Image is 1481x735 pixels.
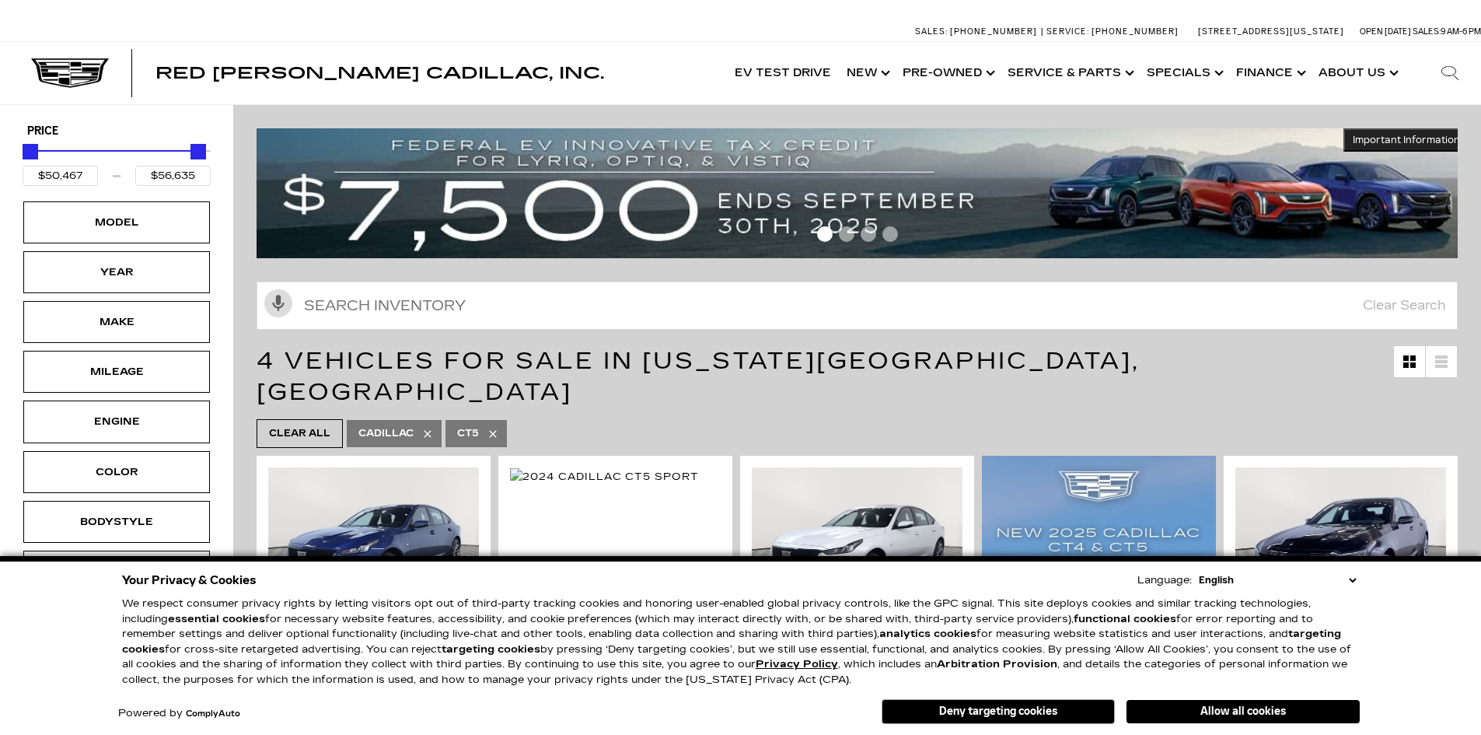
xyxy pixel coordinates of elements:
[186,709,240,719] a: ComplyAuto
[1343,128,1469,152] button: Important Information
[752,467,962,625] img: 2024 Cadillac CT5 Sport
[1360,26,1411,37] span: Open [DATE]
[23,144,38,159] div: Minimum Price
[23,401,210,443] div: EngineEngine
[78,264,155,281] div: Year
[268,467,479,625] img: 2024 Cadillac CT5 Sport
[269,424,330,443] span: Clear All
[1311,42,1403,104] a: About Us
[1046,26,1089,37] span: Service:
[23,551,210,593] div: TrimTrim
[1441,26,1481,37] span: 9 AM-6 PM
[358,424,414,443] span: Cadillac
[457,424,479,443] span: CT5
[257,347,1140,406] span: 4 Vehicles for Sale in [US_STATE][GEOGRAPHIC_DATA], [GEOGRAPHIC_DATA]
[78,214,155,231] div: Model
[264,289,292,317] svg: Click to toggle on voice search
[78,363,155,380] div: Mileage
[895,42,1000,104] a: Pre-Owned
[882,226,898,242] span: Go to slide 4
[23,138,211,186] div: Price
[1228,42,1311,104] a: Finance
[135,166,211,186] input: Maximum
[1198,26,1344,37] a: [STREET_ADDRESS][US_STATE]
[915,26,948,37] span: Sales:
[510,468,699,485] img: 2024 Cadillac CT5 Sport
[257,282,1458,330] input: Search Inventory
[879,628,976,640] strong: analytics cookies
[257,128,1469,258] img: vrp-tax-ending-august-version
[756,658,838,670] a: Privacy Policy
[118,709,240,719] div: Powered by
[817,226,833,242] span: Go to slide 1
[122,569,257,591] span: Your Privacy & Cookies
[122,597,1360,688] p: We respect consumer privacy rights by letting visitors opt out of third-party tracking cookies an...
[1235,467,1446,625] img: 2025 Cadillac CT5 Sport
[937,658,1057,670] strong: Arbitration Provision
[442,643,540,656] strong: targeting cookies
[1126,700,1360,723] button: Allow all cookies
[839,226,854,242] span: Go to slide 2
[31,58,109,88] img: Cadillac Dark Logo with Cadillac White Text
[78,313,155,331] div: Make
[1137,576,1192,586] div: Language:
[27,124,206,138] h5: Price
[915,27,1041,36] a: Sales: [PHONE_NUMBER]
[78,464,155,481] div: Color
[155,64,604,82] span: Red [PERSON_NAME] Cadillac, Inc.
[23,451,210,493] div: ColorColor
[122,628,1341,656] strong: targeting cookies
[78,413,155,430] div: Engine
[1353,134,1460,146] span: Important Information
[23,201,210,243] div: ModelModel
[839,42,895,104] a: New
[1092,26,1179,37] span: [PHONE_NUMBER]
[861,226,876,242] span: Go to slide 3
[168,613,265,625] strong: essential cookies
[155,65,604,81] a: Red [PERSON_NAME] Cadillac, Inc.
[23,251,210,293] div: YearYear
[727,42,839,104] a: EV Test Drive
[23,351,210,393] div: MileageMileage
[23,166,98,186] input: Minimum
[190,144,206,159] div: Maximum Price
[1139,42,1228,104] a: Specials
[1000,42,1139,104] a: Service & Parts
[1041,27,1182,36] a: Service: [PHONE_NUMBER]
[1413,26,1441,37] span: Sales:
[1074,613,1176,625] strong: functional cookies
[23,501,210,543] div: BodystyleBodystyle
[78,513,155,530] div: Bodystyle
[1195,572,1360,588] select: Language Select
[882,699,1115,724] button: Deny targeting cookies
[23,301,210,343] div: MakeMake
[950,26,1037,37] span: [PHONE_NUMBER]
